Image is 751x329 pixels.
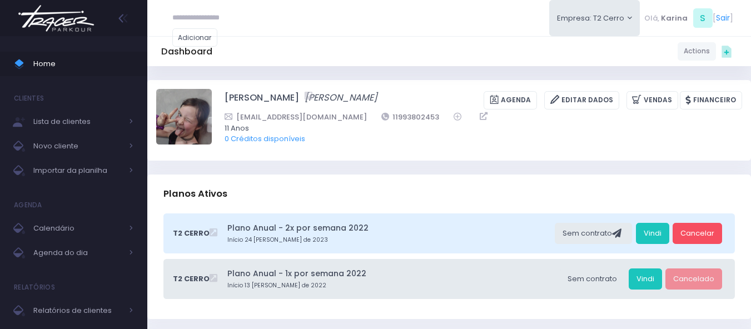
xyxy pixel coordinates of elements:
[678,42,716,61] a: Actions
[227,236,551,245] small: Início 24 [PERSON_NAME] de 2023
[33,114,122,129] span: Lista de clientes
[227,222,551,234] a: Plano Anual - 2x por semana 2022
[716,12,730,24] a: Sair
[33,303,122,318] span: Relatórios de clientes
[33,139,122,153] span: Novo cliente
[693,8,713,28] span: S
[626,91,678,109] a: Vendas
[156,89,212,148] label: Alterar foto de perfil
[33,163,122,178] span: Importar da planilha
[33,221,122,236] span: Calendário
[225,133,305,144] a: 0 Créditos disponíveis
[305,91,377,109] a: [PERSON_NAME]
[227,281,556,290] small: Início 13 [PERSON_NAME] de 2022
[161,46,212,57] h5: Dashboard
[14,87,44,109] h4: Clientes
[33,246,122,260] span: Agenda do dia
[716,41,737,62] div: Quick actions
[225,123,728,134] span: 11 Anos
[629,268,662,290] a: Vindi
[644,13,659,24] span: Olá,
[173,228,210,239] span: T2 Cerro
[227,268,556,280] a: Plano Anual - 1x por semana 2022
[484,91,537,109] a: Agenda
[225,111,367,123] a: [EMAIL_ADDRESS][DOMAIN_NAME]
[673,223,722,244] a: Cancelar
[14,194,42,216] h4: Agenda
[173,273,210,285] span: T2 Cerro
[156,89,212,144] img: Ana clara machado
[172,28,218,47] a: Adicionar
[661,13,688,24] span: Karina
[636,223,669,244] a: Vindi
[305,91,377,104] i: [PERSON_NAME]
[640,6,737,31] div: [ ]
[555,223,632,244] div: Sem contrato
[225,91,299,109] a: [PERSON_NAME]
[163,178,227,210] h3: Planos Ativos
[560,268,625,290] div: Sem contrato
[14,276,55,298] h4: Relatórios
[544,91,619,109] a: Editar Dados
[33,57,133,71] span: Home
[381,111,440,123] a: 11993802453
[680,91,742,109] a: Financeiro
